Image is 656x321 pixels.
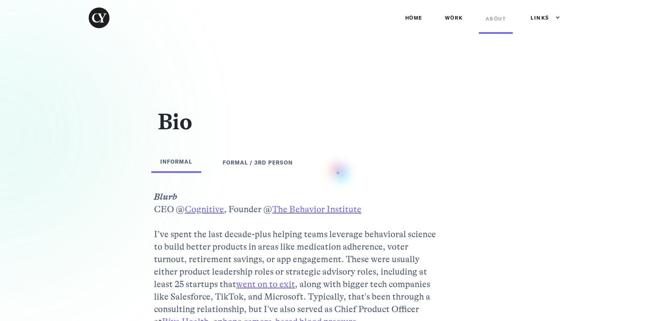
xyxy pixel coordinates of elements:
[399,4,429,31] a: Home
[479,5,513,34] a: ABOUT
[531,13,549,22] div: Links
[522,4,561,31] div: Links
[87,5,123,30] a: home
[272,204,361,214] a: The Behavior Institute‍
[160,157,192,166] div: INFORMAL
[236,279,295,289] a: went on to exit
[438,4,470,31] a: Work
[185,204,224,214] a: Cognitive
[154,191,440,203] em: Blurb
[223,158,293,167] div: FORMAL / 3rd PERSON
